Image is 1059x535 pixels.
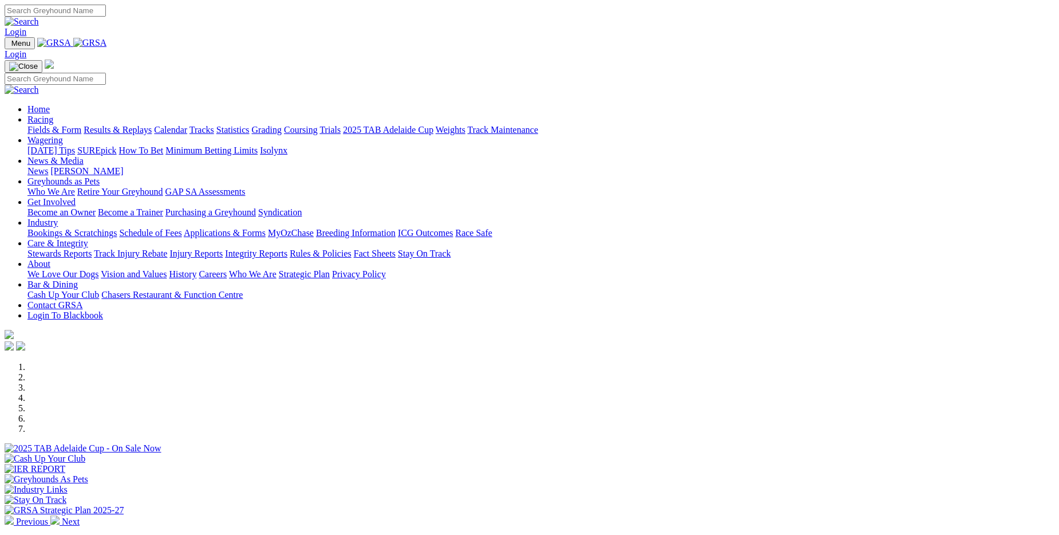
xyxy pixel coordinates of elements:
a: Statistics [216,125,250,135]
a: Results & Replays [84,125,152,135]
div: Industry [27,228,1054,238]
button: Toggle navigation [5,60,42,73]
div: About [27,269,1054,280]
a: Cash Up Your Club [27,290,99,300]
a: Industry [27,218,58,227]
a: ICG Outcomes [398,228,453,238]
a: Who We Are [229,269,276,279]
a: Syndication [258,207,302,217]
a: Racing [27,115,53,124]
a: Stewards Reports [27,249,92,258]
img: Search [5,17,39,27]
img: chevron-right-pager-white.svg [50,516,60,525]
a: Contact GRSA [27,300,82,310]
a: Vision and Values [101,269,167,279]
a: Care & Integrity [27,238,88,248]
a: We Love Our Dogs [27,269,98,279]
a: Isolynx [260,145,287,155]
a: News [27,166,48,176]
div: News & Media [27,166,1054,176]
a: Rules & Policies [290,249,351,258]
a: Who We Are [27,187,75,196]
a: Strategic Plan [279,269,330,279]
a: GAP SA Assessments [165,187,246,196]
img: logo-grsa-white.png [5,330,14,339]
a: Become a Trainer [98,207,163,217]
img: Cash Up Your Club [5,454,85,464]
a: Home [27,104,50,114]
img: IER REPORT [5,464,65,474]
a: Privacy Policy [332,269,386,279]
a: Schedule of Fees [119,228,181,238]
a: History [169,269,196,279]
a: 2025 TAB Adelaide Cup [343,125,433,135]
a: Minimum Betting Limits [165,145,258,155]
a: Track Injury Rebate [94,249,167,258]
a: Get Involved [27,197,76,207]
a: Chasers Restaurant & Function Centre [101,290,243,300]
a: Wagering [27,135,63,145]
img: GRSA Strategic Plan 2025-27 [5,505,124,516]
a: Bar & Dining [27,280,78,289]
a: Previous [5,517,50,526]
a: Applications & Forms [184,228,266,238]
a: Bookings & Scratchings [27,228,117,238]
img: facebook.svg [5,341,14,351]
a: Greyhounds as Pets [27,176,100,186]
a: [PERSON_NAME] [50,166,123,176]
a: Login [5,49,26,59]
img: chevron-left-pager-white.svg [5,516,14,525]
span: Previous [16,517,48,526]
img: Close [9,62,38,71]
a: Race Safe [455,228,492,238]
a: Integrity Reports [225,249,287,258]
a: Track Maintenance [468,125,538,135]
a: News & Media [27,156,84,166]
a: Stay On Track [398,249,451,258]
a: Login To Blackbook [27,310,103,320]
a: Become an Owner [27,207,96,217]
a: Next [50,517,80,526]
a: How To Bet [119,145,164,155]
button: Toggle navigation [5,37,35,49]
a: Login [5,27,26,37]
a: SUREpick [77,145,116,155]
img: twitter.svg [16,341,25,351]
span: Next [62,517,80,526]
img: GRSA [73,38,107,48]
a: Purchasing a Greyhound [165,207,256,217]
a: Injury Reports [169,249,223,258]
input: Search [5,73,106,85]
img: GRSA [37,38,71,48]
a: [DATE] Tips [27,145,75,155]
a: Fields & Form [27,125,81,135]
div: Greyhounds as Pets [27,187,1054,197]
a: Grading [252,125,282,135]
div: Wagering [27,145,1054,156]
a: Coursing [284,125,318,135]
a: MyOzChase [268,228,314,238]
img: Industry Links [5,485,68,495]
span: Menu [11,39,30,48]
img: Stay On Track [5,495,66,505]
a: Trials [319,125,341,135]
img: Search [5,85,39,95]
div: Bar & Dining [27,290,1054,300]
a: About [27,259,50,269]
div: Racing [27,125,1054,135]
a: Tracks [189,125,214,135]
div: Get Involved [27,207,1054,218]
input: Search [5,5,106,17]
a: Retire Your Greyhound [77,187,163,196]
img: Greyhounds As Pets [5,474,88,485]
img: 2025 TAB Adelaide Cup - On Sale Now [5,443,161,454]
a: Breeding Information [316,228,396,238]
a: Fact Sheets [354,249,396,258]
a: Careers [199,269,227,279]
div: Care & Integrity [27,249,1054,259]
a: Calendar [154,125,187,135]
a: Weights [436,125,465,135]
img: logo-grsa-white.png [45,60,54,69]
